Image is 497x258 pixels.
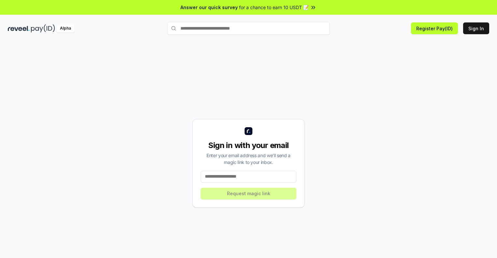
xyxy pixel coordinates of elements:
div: Alpha [56,24,75,33]
button: Register Pay(ID) [411,22,458,34]
span: for a chance to earn 10 USDT 📝 [239,4,309,11]
img: pay_id [31,24,55,33]
div: Enter your email address and we’ll send a magic link to your inbox. [201,152,296,166]
img: logo_small [245,127,252,135]
span: Answer our quick survey [180,4,238,11]
div: Sign in with your email [201,140,296,151]
img: reveel_dark [8,24,30,33]
button: Sign In [463,22,489,34]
